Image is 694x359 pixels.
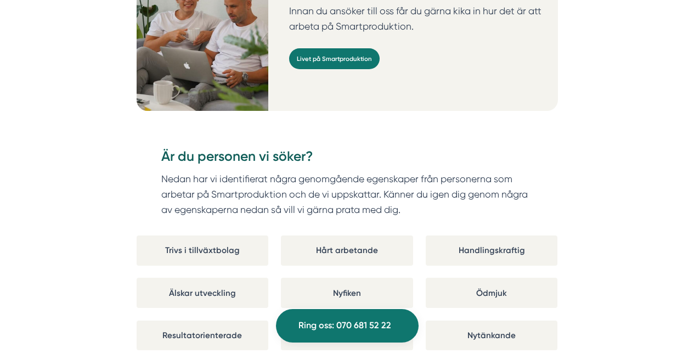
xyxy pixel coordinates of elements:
[281,278,413,308] div: Nyfiken
[137,321,269,351] div: Resultatorienterade
[137,278,269,308] div: Älskar utveckling
[161,171,533,218] p: Nedan har vi identifierat några genomgående egenskaper från personerna som arbetar på Smartproduk...
[161,147,533,171] h3: Är du personen vi söker?
[298,318,391,333] span: Ring oss: 070 681 52 22
[281,235,413,266] div: Hårt arbetande
[426,321,558,351] div: Nytänkande
[289,48,380,69] a: Livet på Smartproduktion
[137,235,269,266] div: Trivs i tillväxtbolag
[289,3,549,34] p: Innan du ansöker till oss får du gärna kika in hur det är att arbeta på Smartproduktion.
[426,278,558,308] div: Ödmjuk
[276,309,419,343] a: Ring oss: 070 681 52 22
[426,235,558,266] div: Handlingskraftig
